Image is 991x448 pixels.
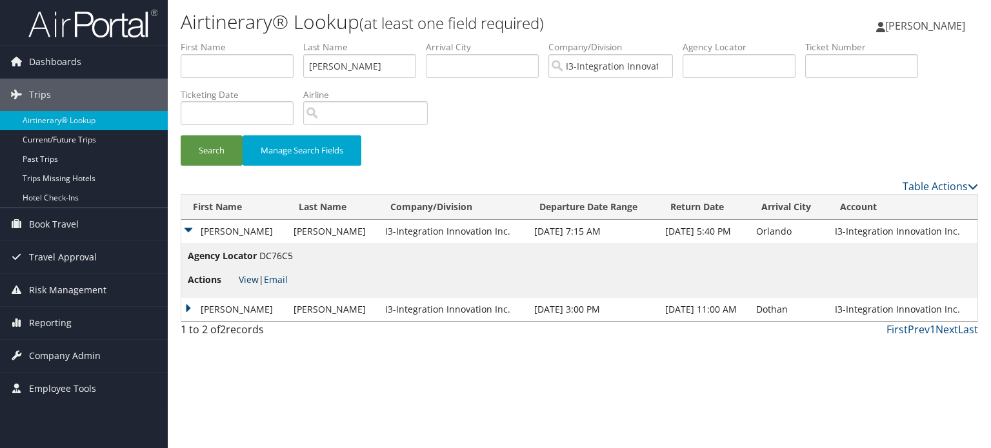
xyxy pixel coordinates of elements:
[29,46,81,78] span: Dashboards
[188,273,236,287] span: Actions
[287,298,379,321] td: [PERSON_NAME]
[936,322,958,336] a: Next
[528,195,659,220] th: Departure Date Range: activate to sort column ascending
[528,298,659,321] td: [DATE] 3:00 PM
[239,273,288,286] span: |
[188,249,257,263] span: Agency Locator
[805,41,928,54] label: Ticket Number
[29,373,96,405] span: Employee Tools
[886,322,908,336] a: First
[379,220,528,243] td: I3-Integration Innovation Inc.
[750,298,828,321] td: Dothan
[303,41,426,54] label: Last Name
[659,298,750,321] td: [DATE] 11:00 AM
[958,322,978,336] a: Last
[426,41,548,54] label: Arrival City
[930,322,936,336] a: 1
[287,220,379,243] td: [PERSON_NAME]
[28,8,157,39] img: airportal-logo.png
[828,298,977,321] td: I3-Integration Innovation Inc.
[908,322,930,336] a: Prev
[181,8,712,35] h1: Airtinerary® Lookup
[903,179,978,193] a: Table Actions
[220,322,226,336] span: 2
[181,195,287,220] th: First Name: activate to sort column ascending
[750,220,828,243] td: Orlando
[181,135,243,166] button: Search
[548,41,683,54] label: Company/Division
[239,273,259,286] a: View
[876,6,978,45] a: [PERSON_NAME]
[303,88,437,101] label: Airline
[379,298,528,321] td: I3-Integration Innovation Inc.
[29,340,101,372] span: Company Admin
[885,19,965,33] span: [PERSON_NAME]
[181,220,287,243] td: [PERSON_NAME]
[264,273,288,286] a: Email
[659,220,750,243] td: [DATE] 5:40 PM
[259,249,293,262] span: DC76C5
[29,208,79,240] span: Book Travel
[750,195,828,220] th: Arrival City: activate to sort column ascending
[379,195,528,220] th: Company/Division
[181,298,287,321] td: [PERSON_NAME]
[181,322,366,344] div: 1 to 2 of records
[828,195,977,220] th: Account: activate to sort column ascending
[181,88,303,101] label: Ticketing Date
[29,307,72,339] span: Reporting
[528,220,659,243] td: [DATE] 7:15 AM
[659,195,750,220] th: Return Date: activate to sort column ascending
[683,41,805,54] label: Agency Locator
[359,12,544,34] small: (at least one field required)
[243,135,361,166] button: Manage Search Fields
[29,274,106,306] span: Risk Management
[181,41,303,54] label: First Name
[287,195,379,220] th: Last Name: activate to sort column ascending
[828,220,977,243] td: I3-Integration Innovation Inc.
[29,241,97,273] span: Travel Approval
[29,79,51,111] span: Trips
